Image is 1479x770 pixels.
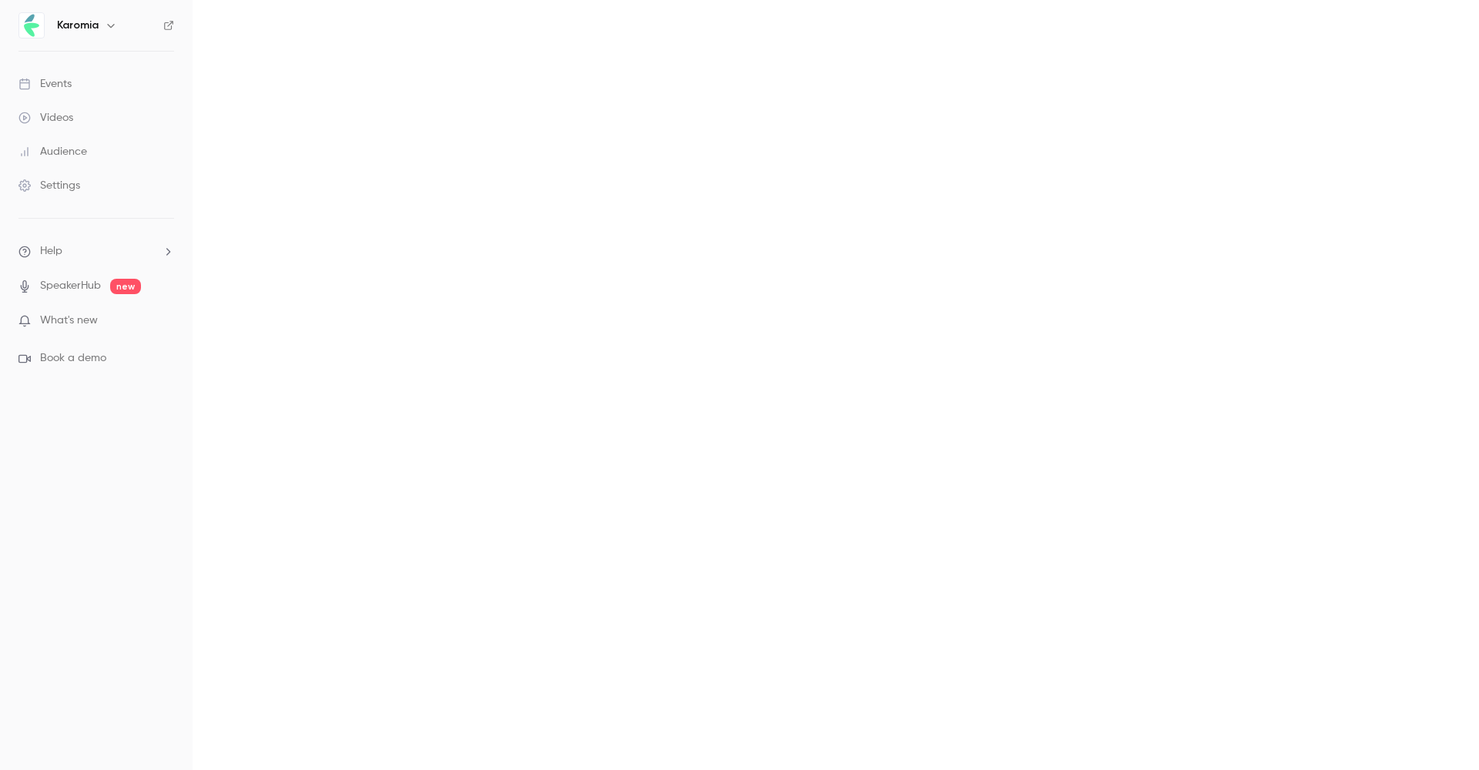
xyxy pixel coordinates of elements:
[110,279,141,294] span: new
[40,350,106,367] span: Book a demo
[18,76,72,92] div: Events
[18,144,87,159] div: Audience
[40,313,98,329] span: What's new
[18,243,174,259] li: help-dropdown-opener
[57,18,99,33] h6: Karomia
[40,243,62,259] span: Help
[18,178,80,193] div: Settings
[40,278,101,294] a: SpeakerHub
[19,13,44,38] img: Karomia
[18,110,73,126] div: Videos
